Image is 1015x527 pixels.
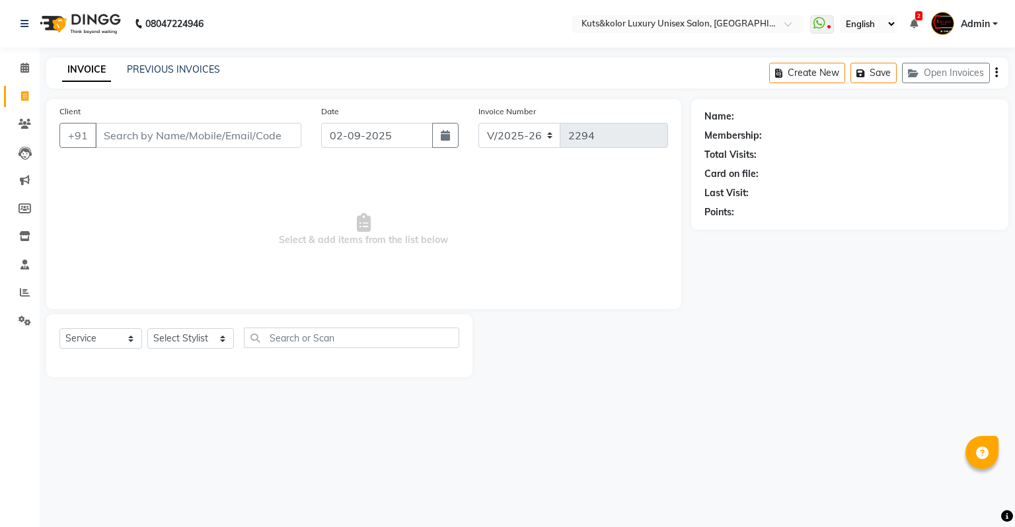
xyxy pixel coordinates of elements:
button: Save [850,63,897,83]
a: PREVIOUS INVOICES [127,63,220,75]
a: 2 [910,18,918,30]
div: Membership: [704,129,762,143]
div: Last Visit: [704,186,749,200]
div: Card on file: [704,167,759,181]
label: Client [59,106,81,118]
div: Points: [704,205,734,219]
b: 08047224946 [145,5,204,42]
span: Select & add items from the list below [59,164,668,296]
div: Name: [704,110,734,123]
label: Date [321,106,339,118]
button: +91 [59,123,96,148]
span: 2 [915,11,922,20]
button: Open Invoices [902,63,990,83]
iframe: chat widget [959,474,1002,514]
label: Invoice Number [478,106,536,118]
button: Create New [769,63,845,83]
div: Total Visits: [704,148,757,162]
img: logo [34,5,124,42]
img: Admin [931,12,954,35]
input: Search by Name/Mobile/Email/Code [95,123,301,148]
input: Search or Scan [244,328,459,348]
span: Admin [961,17,990,31]
a: INVOICE [62,58,111,82]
